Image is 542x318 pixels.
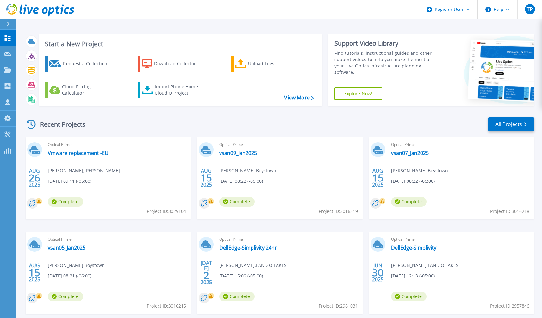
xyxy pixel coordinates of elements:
[203,273,209,278] span: 2
[147,302,186,309] span: Project ID: 3016215
[200,166,212,189] div: AUG 2025
[372,175,383,181] span: 15
[231,56,301,72] a: Upload Files
[219,178,263,185] span: [DATE] 08:22 (-06:00)
[391,262,458,269] span: [PERSON_NAME] , LAND O LAKES
[319,208,358,215] span: Project ID: 3016219
[527,7,533,12] span: TP
[219,292,255,301] span: Complete
[48,236,187,243] span: Optical Prime
[48,292,83,301] span: Complete
[391,272,435,279] span: [DATE] 12:13 (-05:00)
[490,302,529,309] span: Project ID: 2957846
[219,245,277,251] a: DellEdge-Simplivity 24hr
[200,261,212,284] div: [DATE] 2025
[138,56,208,72] a: Download Collector
[334,87,383,100] a: Explore Now!
[48,150,109,156] a: Vmware replacement -EU
[28,166,40,189] div: AUG 2025
[391,245,436,251] a: DellEdge-Simplivity
[490,208,529,215] span: Project ID: 3016218
[219,236,358,243] span: Optical Prime
[391,197,427,207] span: Complete
[391,292,427,301] span: Complete
[391,236,530,243] span: Optical Prime
[372,166,384,189] div: AUG 2025
[219,167,276,174] span: [PERSON_NAME] , Boystown
[29,270,40,275] span: 15
[219,262,287,269] span: [PERSON_NAME] , LAND O LAKES
[219,197,255,207] span: Complete
[48,167,120,174] span: [PERSON_NAME] , [PERSON_NAME]
[319,302,358,309] span: Project ID: 2961031
[155,84,204,96] div: Import Phone Home CloudIQ Project
[63,57,114,70] div: Request a Collection
[28,261,40,284] div: AUG 2025
[48,178,91,185] span: [DATE] 09:11 (-05:00)
[45,41,314,48] h3: Start a New Project
[372,270,383,275] span: 30
[334,50,439,75] div: Find tutorials, instructional guides and other support videos to help you make the most of your L...
[62,84,113,96] div: Cloud Pricing Calculator
[201,175,212,181] span: 15
[48,272,91,279] span: [DATE] 08:21 (-06:00)
[488,117,534,131] a: All Projects
[248,57,299,70] div: Upload Files
[24,117,94,132] div: Recent Projects
[391,150,429,156] a: vsan07_Jan2025
[154,57,205,70] div: Download Collector
[48,245,85,251] a: vsan05_Jan2025
[48,262,105,269] span: [PERSON_NAME] , Boystown
[147,208,186,215] span: Project ID: 3029104
[219,272,263,279] span: [DATE] 15:09 (-05:00)
[48,197,83,207] span: Complete
[391,141,530,148] span: Optical Prime
[391,178,435,185] span: [DATE] 08:22 (-06:00)
[45,82,115,98] a: Cloud Pricing Calculator
[45,56,115,72] a: Request a Collection
[372,261,384,284] div: JUN 2025
[29,175,40,181] span: 26
[219,150,257,156] a: vsan09_Jan2025
[219,141,358,148] span: Optical Prime
[284,95,314,101] a: View More
[48,141,187,148] span: Optical Prime
[391,167,448,174] span: [PERSON_NAME] , Boystown
[334,39,439,48] div: Support Video Library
